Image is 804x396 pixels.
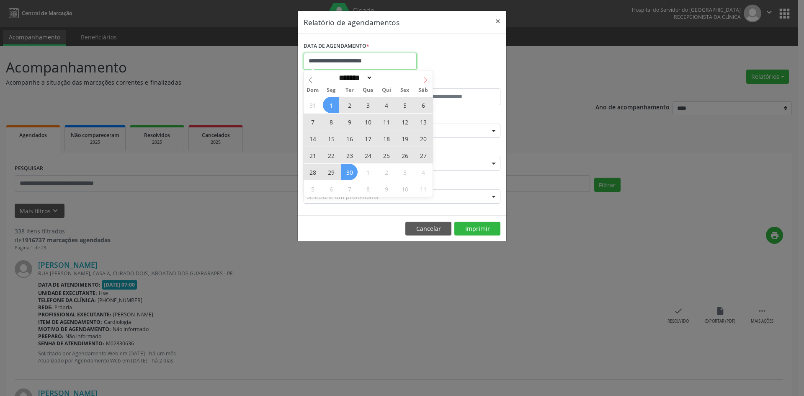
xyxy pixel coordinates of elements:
span: Setembro 1, 2025 [323,97,339,113]
span: Setembro 3, 2025 [360,97,376,113]
span: Setembro 23, 2025 [341,147,358,163]
select: Month [336,73,373,82]
span: Setembro 29, 2025 [323,164,339,180]
span: Setembro 5, 2025 [397,97,413,113]
span: Outubro 11, 2025 [415,181,431,197]
span: Setembro 30, 2025 [341,164,358,180]
span: Setembro 16, 2025 [341,130,358,147]
span: Outubro 1, 2025 [360,164,376,180]
span: Setembro 9, 2025 [341,114,358,130]
span: Setembro 4, 2025 [378,97,394,113]
input: Year [373,73,400,82]
span: Qua [359,88,377,93]
span: Seg [322,88,340,93]
span: Setembro 8, 2025 [323,114,339,130]
span: Outubro 4, 2025 [415,164,431,180]
span: Setembro 28, 2025 [304,164,321,180]
span: Setembro 11, 2025 [378,114,394,130]
span: Setembro 7, 2025 [304,114,321,130]
span: Setembro 20, 2025 [415,130,431,147]
h5: Relatório de agendamentos [304,17,399,28]
span: Setembro 12, 2025 [397,114,413,130]
span: Setembro 26, 2025 [397,147,413,163]
span: Dom [304,88,322,93]
span: Ter [340,88,359,93]
span: Setembro 13, 2025 [415,114,431,130]
span: Setembro 25, 2025 [378,147,394,163]
span: Setembro 10, 2025 [360,114,376,130]
span: Qui [377,88,396,93]
span: Outubro 9, 2025 [378,181,394,197]
span: Setembro 24, 2025 [360,147,376,163]
span: Sáb [414,88,433,93]
button: Cancelar [405,222,451,236]
span: Outubro 8, 2025 [360,181,376,197]
label: DATA DE AGENDAMENTO [304,40,369,53]
span: Setembro 27, 2025 [415,147,431,163]
span: Outubro 2, 2025 [378,164,394,180]
span: Setembro 15, 2025 [323,130,339,147]
span: Sex [396,88,414,93]
label: ATÉ [404,75,500,88]
span: Setembro 19, 2025 [397,130,413,147]
span: Setembro 21, 2025 [304,147,321,163]
span: Outubro 7, 2025 [341,181,358,197]
span: Selecione um profissional [307,192,379,201]
span: Outubro 3, 2025 [397,164,413,180]
span: Agosto 31, 2025 [304,97,321,113]
span: Outubro 5, 2025 [304,181,321,197]
span: Outubro 6, 2025 [323,181,339,197]
button: Imprimir [454,222,500,236]
button: Close [490,11,506,31]
span: Setembro 18, 2025 [378,130,394,147]
span: Setembro 22, 2025 [323,147,339,163]
span: Setembro 6, 2025 [415,97,431,113]
span: Setembro 14, 2025 [304,130,321,147]
span: Setembro 17, 2025 [360,130,376,147]
span: Setembro 2, 2025 [341,97,358,113]
span: Outubro 10, 2025 [397,181,413,197]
